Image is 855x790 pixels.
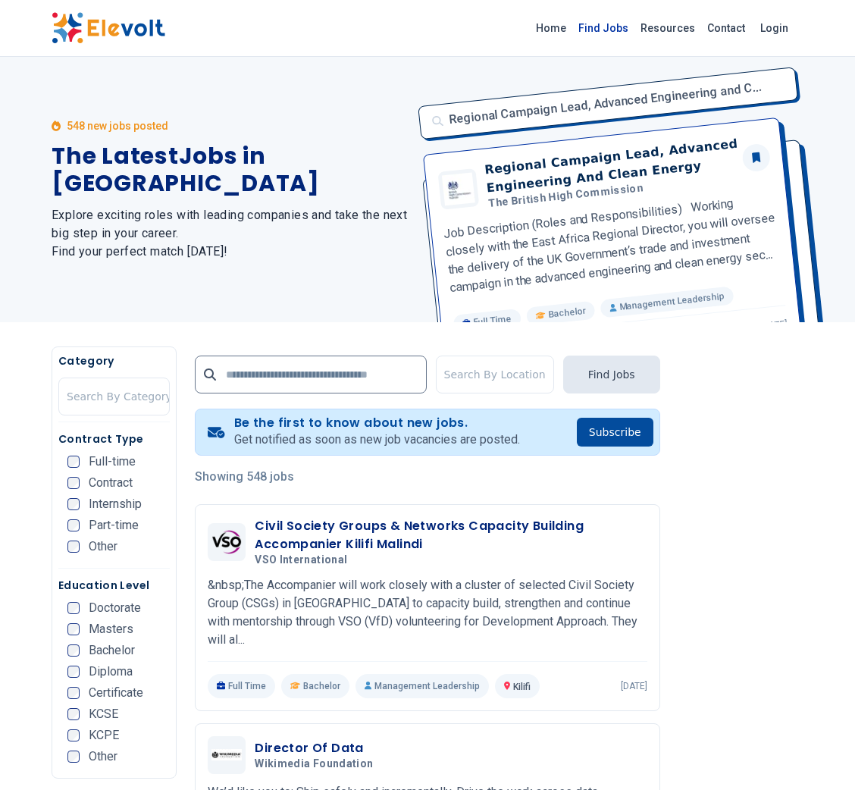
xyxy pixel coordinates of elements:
h5: Contract Type [58,431,170,447]
span: KCSE [89,708,118,720]
a: Find Jobs [572,16,634,40]
p: Full Time [208,674,275,698]
input: Contract [67,477,80,489]
h3: Civil Society Groups & Networks Capacity Building Accompanier Kilifi Malindi [255,517,647,553]
input: KCPE [67,729,80,741]
h2: Explore exciting roles with leading companies and take the next big step in your career. Find you... [52,206,409,261]
a: Home [530,16,572,40]
span: Part-time [89,519,139,531]
img: Elevolt [52,12,165,44]
span: Bachelor [89,644,135,657]
span: Masters [89,623,133,635]
input: Full-time [67,456,80,468]
input: Other [67,541,80,553]
input: KCSE [67,708,80,720]
img: Wikimedia Foundation [211,749,242,761]
span: Bachelor [303,680,340,692]
p: [DATE] [621,680,647,692]
h3: Director Of Data [255,739,379,757]
span: Wikimedia Foundation [255,757,373,771]
span: Other [89,541,117,553]
a: Contact [701,16,751,40]
span: Diploma [89,666,133,678]
a: VSO InternationalCivil Society Groups & Networks Capacity Building Accompanier Kilifi MalindiVSO ... [208,517,647,698]
img: VSO International [211,527,242,557]
span: Contract [89,477,133,489]
span: Internship [89,498,142,510]
h1: The Latest Jobs in [GEOGRAPHIC_DATA] [52,143,409,197]
input: Other [67,751,80,763]
input: Masters [67,623,80,635]
p: Showing 548 jobs [195,468,659,486]
span: VSO International [255,553,347,567]
h5: Category [58,353,170,368]
h5: Education Level [58,578,170,593]
p: &nbsp;The Accompanier will work closely with a cluster of selected Civil Society Group (CSGs) in ... [208,576,647,649]
span: KCPE [89,729,119,741]
p: Management Leadership [355,674,489,698]
p: Get notified as soon as new job vacancies are posted. [234,431,520,449]
span: Other [89,751,117,763]
span: Kilifi [513,682,531,692]
a: Resources [634,16,701,40]
input: Bachelor [67,644,80,657]
button: Find Jobs [563,356,660,393]
a: Login [751,13,797,43]
input: Diploma [67,666,80,678]
input: Part-time [67,519,80,531]
h4: Be the first to know about new jobs. [234,415,520,431]
p: 548 new jobs posted [67,118,168,133]
button: Subscribe [577,418,653,447]
input: Certificate [67,687,80,699]
input: Doctorate [67,602,80,614]
span: Doctorate [89,602,141,614]
span: Full-time [89,456,136,468]
input: Internship [67,498,80,510]
iframe: Chat Widget [779,717,855,790]
span: Certificate [89,687,143,699]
